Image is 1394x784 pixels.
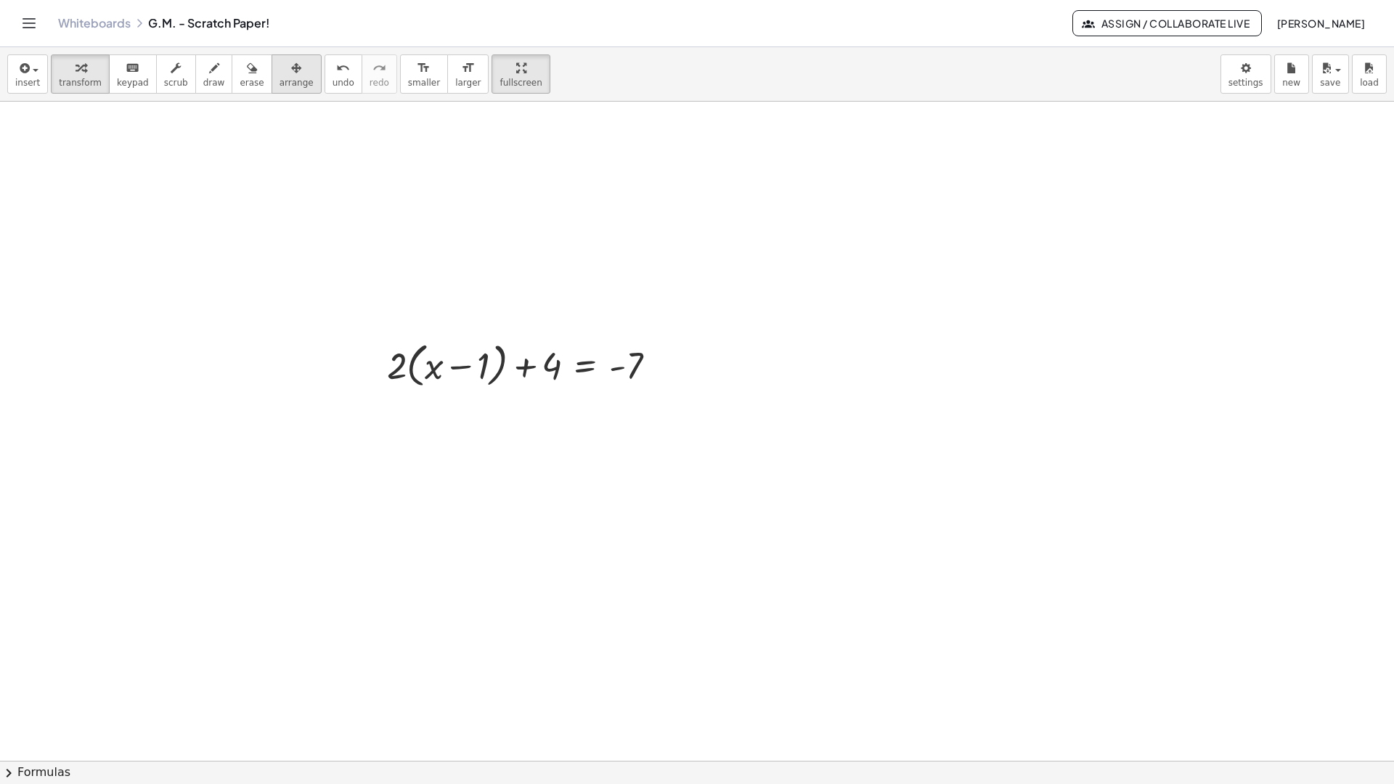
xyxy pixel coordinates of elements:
span: larger [455,78,481,88]
span: new [1282,78,1300,88]
span: smaller [408,78,440,88]
span: erase [240,78,264,88]
span: undo [333,78,354,88]
span: redo [370,78,389,88]
button: transform [51,54,110,94]
button: fullscreen [492,54,550,94]
span: scrub [164,78,188,88]
span: keypad [117,78,149,88]
button: Toggle navigation [17,12,41,35]
button: format_sizesmaller [400,54,448,94]
button: save [1312,54,1349,94]
button: new [1274,54,1309,94]
span: [PERSON_NAME] [1276,17,1365,30]
a: Whiteboards [58,16,131,30]
i: format_size [461,60,475,77]
button: [PERSON_NAME] [1265,10,1377,36]
span: insert [15,78,40,88]
span: fullscreen [500,78,542,88]
i: redo [372,60,386,77]
i: undo [336,60,350,77]
button: load [1352,54,1387,94]
span: save [1320,78,1340,88]
button: Assign / Collaborate Live [1072,10,1262,36]
span: draw [203,78,225,88]
button: keyboardkeypad [109,54,157,94]
button: settings [1220,54,1271,94]
span: settings [1228,78,1263,88]
span: arrange [280,78,314,88]
button: draw [195,54,233,94]
span: load [1360,78,1379,88]
i: keyboard [126,60,139,77]
button: arrange [272,54,322,94]
button: undoundo [325,54,362,94]
button: scrub [156,54,196,94]
button: erase [232,54,272,94]
button: redoredo [362,54,397,94]
span: Assign / Collaborate Live [1085,17,1250,30]
button: insert [7,54,48,94]
span: transform [59,78,102,88]
i: format_size [417,60,431,77]
button: format_sizelarger [447,54,489,94]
